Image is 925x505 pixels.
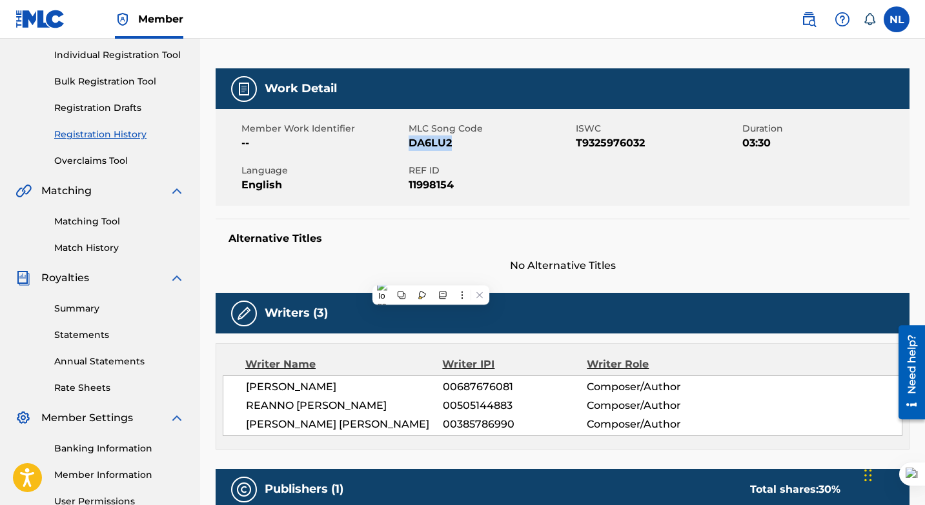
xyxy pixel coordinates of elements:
[246,398,443,413] span: REANNO [PERSON_NAME]
[443,398,587,413] span: 00505144883
[246,417,443,432] span: [PERSON_NAME] [PERSON_NAME]
[409,164,573,177] span: REF ID
[829,6,855,32] div: Help
[41,270,89,286] span: Royalties
[241,135,405,151] span: --
[54,355,185,368] a: Annual Statements
[54,302,185,315] a: Summary
[587,398,718,413] span: Composer/Author
[236,482,252,497] img: Publishers
[587,357,718,372] div: Writer Role
[54,328,185,342] a: Statements
[265,306,328,321] h5: Writers (3)
[54,101,185,115] a: Registration Drafts
[409,135,573,151] span: DA6LU2
[15,270,31,286] img: Royalties
[587,379,718,395] span: Composer/Author
[169,410,185,426] img: expand
[860,443,925,505] iframe: Chat Widget
[265,482,343,497] h5: Publishers (1)
[54,468,185,482] a: Member Information
[889,321,925,424] iframe: Resource Center
[818,483,840,495] span: 30 %
[835,12,850,27] img: help
[265,81,337,96] h5: Work Detail
[15,410,31,426] img: Member Settings
[576,135,740,151] span: T9325976032
[54,128,185,141] a: Registration History
[41,410,133,426] span: Member Settings
[241,122,405,135] span: Member Work Identifier
[54,215,185,228] a: Matching Tool
[442,357,587,372] div: Writer IPI
[54,442,185,455] a: Banking Information
[115,12,130,27] img: Top Rightsholder
[409,122,573,135] span: MLC Song Code
[54,48,185,62] a: Individual Registration Tool
[409,177,573,193] span: 11998154
[54,241,185,255] a: Match History
[443,417,587,432] span: 00385786990
[587,417,718,432] span: Composer/Author
[54,75,185,88] a: Bulk Registration Tool
[15,10,65,28] img: MLC Logo
[169,270,185,286] img: expand
[241,177,405,193] span: English
[216,258,910,273] span: No Alternative Titles
[245,357,442,372] div: Writer Name
[576,122,740,135] span: ISWC
[241,164,405,177] span: Language
[796,6,822,32] a: Public Search
[169,183,185,199] img: expand
[236,306,252,321] img: Writers
[54,381,185,395] a: Rate Sheets
[884,6,910,32] div: User Menu
[236,81,252,97] img: Work Detail
[864,456,872,495] div: Drag
[801,12,817,27] img: search
[863,13,876,26] div: Notifications
[54,154,185,168] a: Overclaims Tool
[41,183,92,199] span: Matching
[246,379,443,395] span: [PERSON_NAME]
[742,135,906,151] span: 03:30
[229,232,897,245] h5: Alternative Titles
[138,12,183,26] span: Member
[443,379,587,395] span: 00687676081
[15,183,32,199] img: Matching
[750,482,840,497] div: Total shares:
[742,122,906,135] span: Duration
